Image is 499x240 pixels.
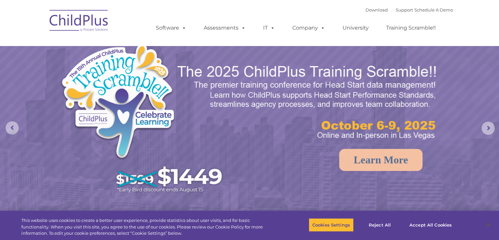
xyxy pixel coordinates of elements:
[396,7,413,12] a: Support
[414,7,453,12] a: Schedule A Demo
[365,7,453,12] font: |
[46,5,112,38] img: ChildPlus by Procare Solutions
[21,217,275,237] div: This website uses cookies to create a better user experience, provide statistics about user visit...
[359,218,400,232] button: Reject All
[149,21,193,35] a: Software
[257,21,281,35] a: IT
[380,21,442,35] a: Training Scramble!!
[406,218,455,232] button: Accept All Cookies
[365,7,388,12] a: Download
[339,149,423,171] a: Learn More
[481,218,496,232] button: Close
[197,21,252,35] a: Assessments
[309,218,354,232] button: Cookies Settings
[336,21,375,35] a: University
[286,21,332,35] a: Company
